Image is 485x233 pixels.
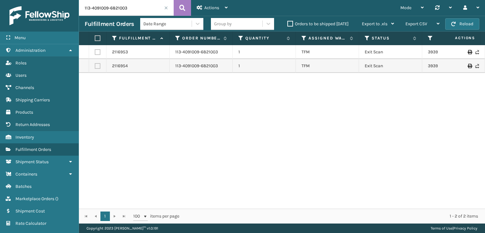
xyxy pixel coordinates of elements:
[400,5,411,10] span: Mode
[133,212,179,221] span: items per page
[296,59,359,73] td: TFM
[428,63,458,69] a: 393909936390
[431,224,477,233] div: |
[100,212,110,221] a: 1
[15,196,54,201] span: Marketplace Orders
[15,110,33,115] span: Products
[15,97,50,103] span: Shipping Carriers
[475,50,479,54] i: Never Shipped
[15,73,27,78] span: Users
[15,171,37,177] span: Containers
[233,59,296,73] td: 1
[445,18,479,30] button: Reload
[359,59,422,73] td: Exit Scan
[182,35,220,41] label: Order Number
[15,48,45,53] span: Administration
[15,159,49,164] span: Shipment Status
[15,134,34,140] span: Inventory
[15,221,46,226] span: Rate Calculator
[204,5,219,10] span: Actions
[362,21,387,27] span: Export to .xls
[15,60,27,66] span: Roles
[435,33,479,43] span: Actions
[359,45,422,59] td: Exit Scan
[15,35,26,40] span: Menu
[15,147,51,152] span: Fulfillment Orders
[15,184,32,189] span: Batches
[468,50,471,54] i: Print Label
[245,35,284,41] label: Quantity
[15,122,50,127] span: Return Addresses
[15,85,34,90] span: Channels
[214,21,232,27] div: Group by
[428,49,457,55] a: 393909936139
[112,63,128,69] a: 2116954
[87,224,158,233] p: Copyright 2023 [PERSON_NAME]™ v 1.0.191
[9,6,69,25] img: logo
[85,20,134,28] h3: Fulfillment Orders
[453,226,477,230] a: Privacy Policy
[15,208,45,214] span: Shipment Cost
[405,21,427,27] span: Export CSV
[475,64,479,68] i: Never Shipped
[119,35,157,41] label: Fulfillment Order Id
[188,213,478,219] div: 1 - 2 of 2 items
[112,49,128,55] a: 2116953
[308,35,347,41] label: Assigned Warehouse
[372,35,410,41] label: Status
[55,196,58,201] span: ( )
[431,226,452,230] a: Terms of Use
[175,49,218,55] a: 113-4091009-6821003
[468,64,471,68] i: Print Label
[233,45,296,59] td: 1
[287,21,349,27] label: Orders to be shipped [DATE]
[143,21,192,27] div: Date Range
[296,45,359,59] td: TFM
[175,63,218,69] a: 113-4091009-6821003
[133,213,143,219] span: 100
